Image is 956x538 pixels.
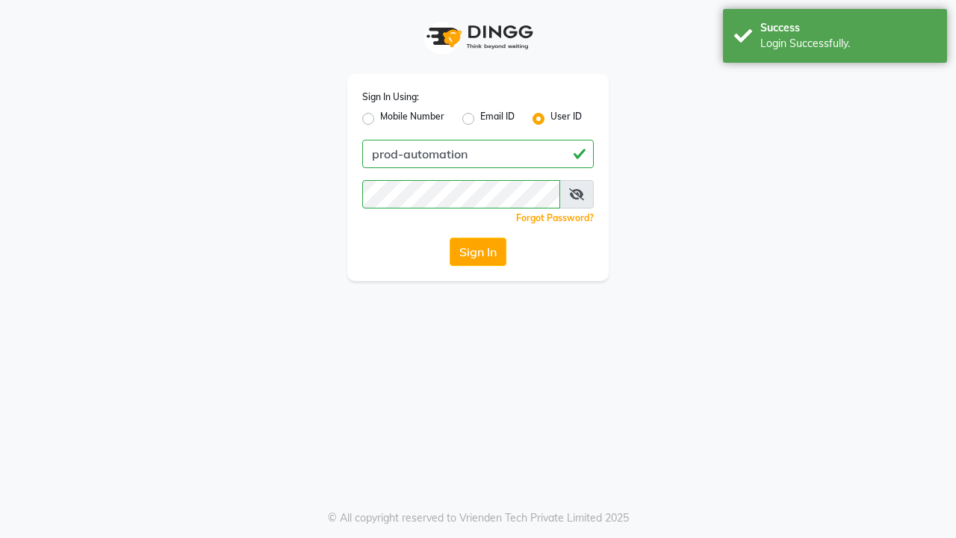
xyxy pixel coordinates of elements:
[480,110,515,128] label: Email ID
[450,238,506,266] button: Sign In
[760,20,936,36] div: Success
[550,110,582,128] label: User ID
[362,90,419,104] label: Sign In Using:
[380,110,444,128] label: Mobile Number
[362,140,594,168] input: Username
[362,180,560,208] input: Username
[516,212,594,223] a: Forgot Password?
[760,36,936,52] div: Login Successfully.
[418,15,538,59] img: logo1.svg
